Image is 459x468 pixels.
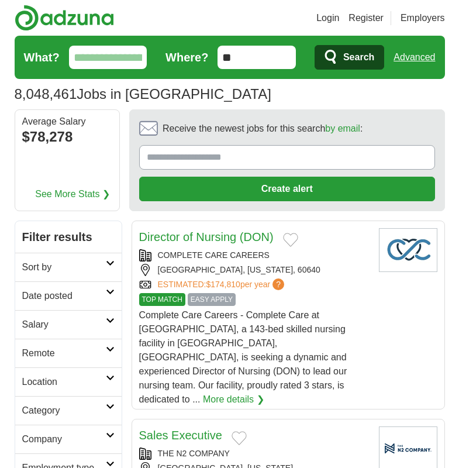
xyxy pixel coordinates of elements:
h2: Remote [22,346,106,360]
span: Receive the newest jobs for this search : [163,122,363,136]
span: EASY APPLY [188,293,236,306]
div: $78,278 [22,126,112,147]
a: Category [15,396,122,425]
a: Advanced [394,46,435,69]
span: 8,048,461 [15,84,77,105]
a: See More Stats ❯ [35,187,110,201]
a: Company [15,425,122,453]
label: What? [24,49,60,66]
div: [GEOGRAPHIC_DATA], [US_STATE], 60640 [139,264,370,276]
h2: Location [22,375,106,389]
a: by email [325,123,360,133]
button: Add to favorite jobs [283,233,298,247]
a: Location [15,367,122,396]
h2: Date posted [22,289,106,303]
h1: Jobs in [GEOGRAPHIC_DATA] [15,86,271,102]
a: More details ❯ [203,393,264,407]
div: COMPLETE CARE CAREERS [139,249,370,261]
h2: Company [22,432,106,446]
a: Register [348,11,384,25]
h2: Filter results [15,221,122,253]
a: Director of Nursing (DON) [139,230,274,243]
img: Adzuna logo [15,5,114,31]
span: TOP MATCH [139,293,185,306]
div: THE N2 COMPANY [139,448,370,460]
span: $174,810 [206,280,240,289]
a: Date posted [15,281,122,310]
span: ? [272,278,284,290]
a: Sort by [15,253,122,281]
h2: Category [22,404,106,418]
div: Average Salary [22,117,112,126]
a: ESTIMATED:$174,810per year? [158,278,287,291]
a: Salary [15,310,122,339]
img: Company logo [379,228,437,272]
button: Create alert [139,177,435,201]
span: Complete Care Careers - Complete Care at [GEOGRAPHIC_DATA], a 143-bed skilled nursing facility in... [139,310,347,404]
label: Where? [165,49,208,66]
h2: Sort by [22,260,106,274]
button: Search [315,45,384,70]
a: Employers [401,11,445,25]
a: Sales Executive [139,429,222,442]
span: Search [343,46,374,69]
a: Remote [15,339,122,367]
button: Add to favorite jobs [232,431,247,445]
h2: Salary [22,318,106,332]
a: Login [316,11,339,25]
